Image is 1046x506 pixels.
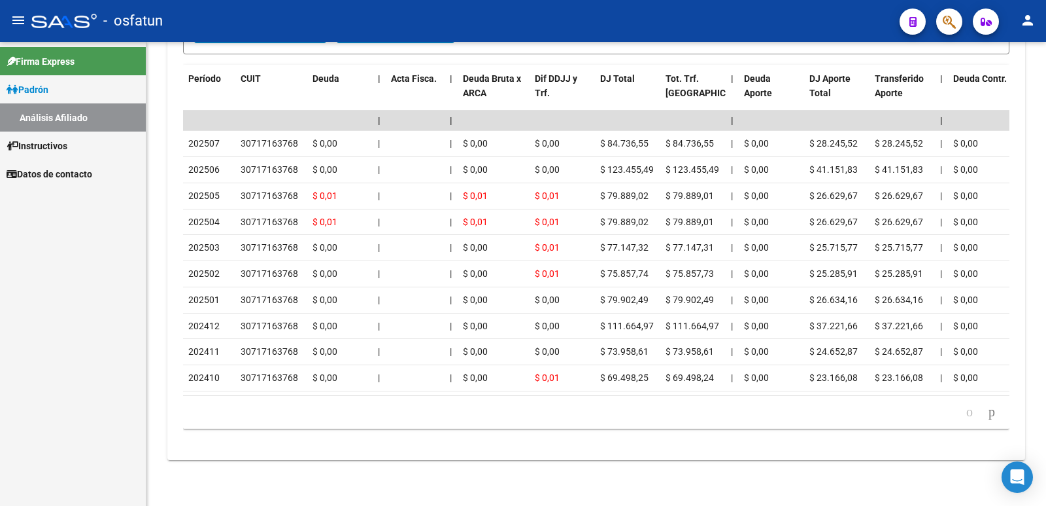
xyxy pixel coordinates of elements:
[10,12,26,28] mat-icon: menu
[391,73,437,84] span: Acta Fisca.
[378,217,380,227] span: |
[188,268,220,279] span: 202502
[666,138,714,149] span: $ 84.736,55
[666,295,714,305] span: $ 79.902,49
[241,344,298,359] div: 30717163768
[960,405,979,420] a: go to previous page
[535,295,560,305] span: $ 0,00
[378,295,380,305] span: |
[809,138,858,149] span: $ 28.245,52
[378,268,380,279] span: |
[744,164,769,175] span: $ 0,00
[312,138,337,149] span: $ 0,00
[731,164,733,175] span: |
[378,321,380,331] span: |
[875,242,923,253] span: $ 25.715,77
[953,321,978,331] span: $ 0,00
[450,190,452,201] span: |
[731,295,733,305] span: |
[183,65,235,122] datatable-header-cell: Período
[875,217,923,227] span: $ 26.629,67
[535,138,560,149] span: $ 0,00
[463,242,488,253] span: $ 0,00
[312,164,337,175] span: $ 0,00
[666,372,714,383] span: $ 69.498,24
[7,139,67,153] span: Instructivos
[600,268,649,279] span: $ 75.857,74
[1020,12,1036,28] mat-icon: person
[241,293,298,308] div: 30717163768
[386,65,445,122] datatable-header-cell: Acta Fisca.
[744,138,769,149] span: $ 0,00
[666,190,714,201] span: $ 79.889,01
[744,295,769,305] span: $ 0,00
[463,346,488,357] span: $ 0,00
[953,372,978,383] span: $ 0,00
[940,217,942,227] span: |
[312,268,337,279] span: $ 0,00
[312,321,337,331] span: $ 0,00
[731,268,733,279] span: |
[940,73,943,84] span: |
[241,73,261,84] span: CUIT
[953,346,978,357] span: $ 0,00
[312,190,337,201] span: $ 0,01
[241,240,298,255] div: 30717163768
[744,73,772,99] span: Deuda Aporte
[312,346,337,357] span: $ 0,00
[744,372,769,383] span: $ 0,00
[450,73,452,84] span: |
[875,321,923,331] span: $ 37.221,66
[450,164,452,175] span: |
[378,115,380,126] span: |
[450,321,452,331] span: |
[726,65,739,122] datatable-header-cell: |
[744,321,769,331] span: $ 0,00
[1002,461,1033,493] div: Open Intercom Messenger
[875,346,923,357] span: $ 24.652,87
[940,242,942,253] span: |
[450,372,452,383] span: |
[450,242,452,253] span: |
[875,190,923,201] span: $ 26.629,67
[535,346,560,357] span: $ 0,00
[666,321,719,331] span: $ 111.664,97
[241,266,298,281] div: 30717163768
[600,190,649,201] span: $ 79.889,02
[378,242,380,253] span: |
[600,321,654,331] span: $ 111.664,97
[463,321,488,331] span: $ 0,00
[875,138,923,149] span: $ 28.245,52
[188,190,220,201] span: 202505
[463,190,488,201] span: $ 0,01
[378,190,380,201] span: |
[535,73,577,99] span: Dif DDJJ y Trf.
[809,372,858,383] span: $ 23.166,08
[953,268,978,279] span: $ 0,00
[188,164,220,175] span: 202506
[666,164,719,175] span: $ 123.455,49
[940,295,942,305] span: |
[378,138,380,149] span: |
[312,217,337,227] span: $ 0,01
[188,372,220,383] span: 202410
[940,190,942,201] span: |
[744,268,769,279] span: $ 0,00
[463,217,488,227] span: $ 0,01
[666,268,714,279] span: $ 75.857,73
[535,372,560,383] span: $ 0,01
[744,242,769,253] span: $ 0,00
[458,65,530,122] datatable-header-cell: Deuda Bruta x ARCA
[940,321,942,331] span: |
[809,190,858,201] span: $ 26.629,67
[463,73,521,99] span: Deuda Bruta x ARCA
[600,242,649,253] span: $ 77.147,32
[940,346,942,357] span: |
[450,217,452,227] span: |
[463,295,488,305] span: $ 0,00
[809,164,858,175] span: $ 41.151,83
[600,138,649,149] span: $ 84.736,55
[731,372,733,383] span: |
[953,164,978,175] span: $ 0,00
[983,405,1001,420] a: go to next page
